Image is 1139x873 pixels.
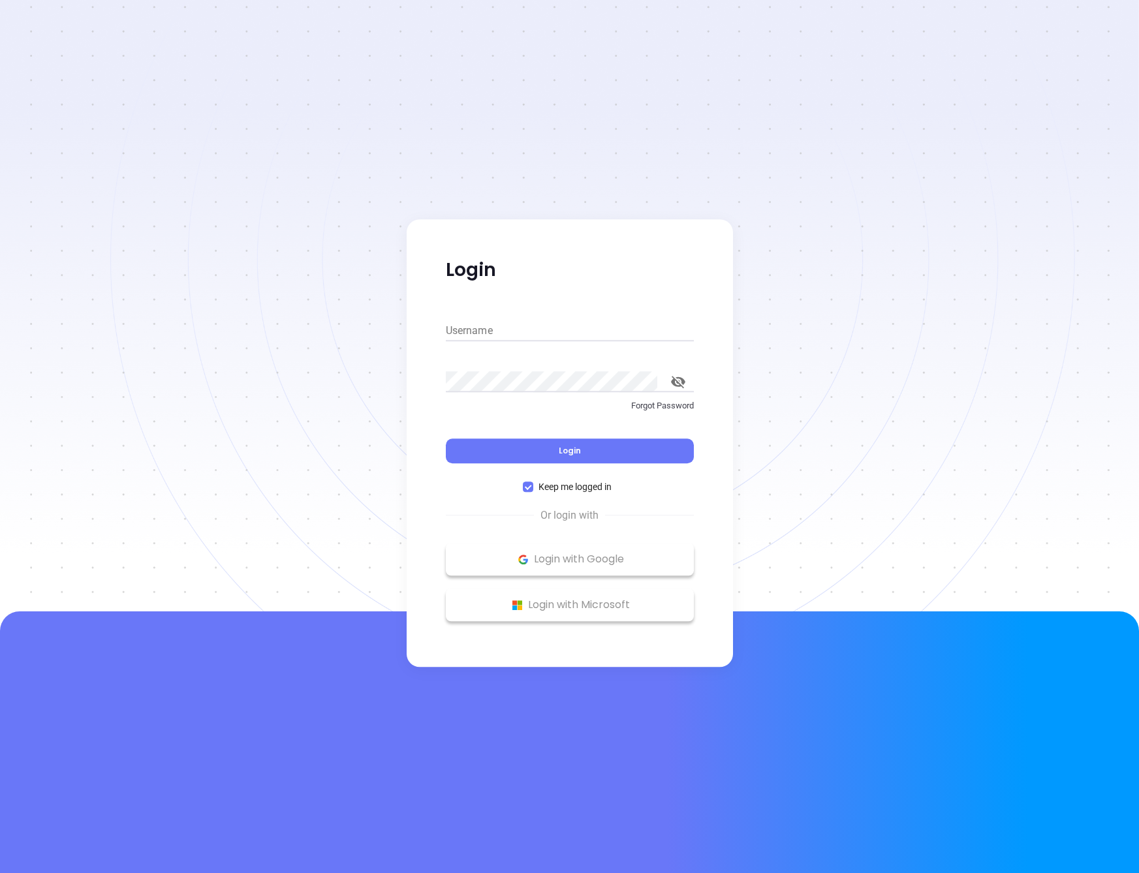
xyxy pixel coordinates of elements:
p: Login [446,258,694,282]
span: Or login with [534,508,605,523]
button: Microsoft Logo Login with Microsoft [446,589,694,621]
span: Login [559,445,581,456]
button: Login [446,438,694,463]
span: Keep me logged in [533,480,617,494]
img: Google Logo [515,551,531,568]
p: Forgot Password [446,399,694,412]
button: Google Logo Login with Google [446,543,694,575]
p: Login with Microsoft [452,595,687,615]
button: toggle password visibility [663,366,694,397]
img: Microsoft Logo [509,597,525,613]
a: Forgot Password [446,399,694,423]
p: Login with Google [452,549,687,569]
